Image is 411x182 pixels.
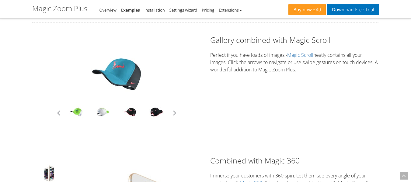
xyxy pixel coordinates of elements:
[354,7,374,12] span: Free Trial
[99,7,117,13] a: Overview
[327,4,379,15] a: DownloadFree Trial
[312,7,321,12] span: £49
[219,7,242,13] a: Extensions
[287,52,313,58] a: Magic Scroll
[210,51,379,73] p: Perfect if you have loads of images - neatly contains all your images. Click the arrows to naviga...
[145,7,165,13] a: Installation
[169,7,197,13] a: Settings wizard
[288,4,326,15] a: Buy now£49
[121,7,140,13] a: Examples
[202,7,214,13] a: Pricing
[210,35,379,45] h2: Gallery combined with Magic Scroll
[210,155,379,166] h2: Combined with Magic 360
[32,5,87,12] h1: Magic Zoom Plus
